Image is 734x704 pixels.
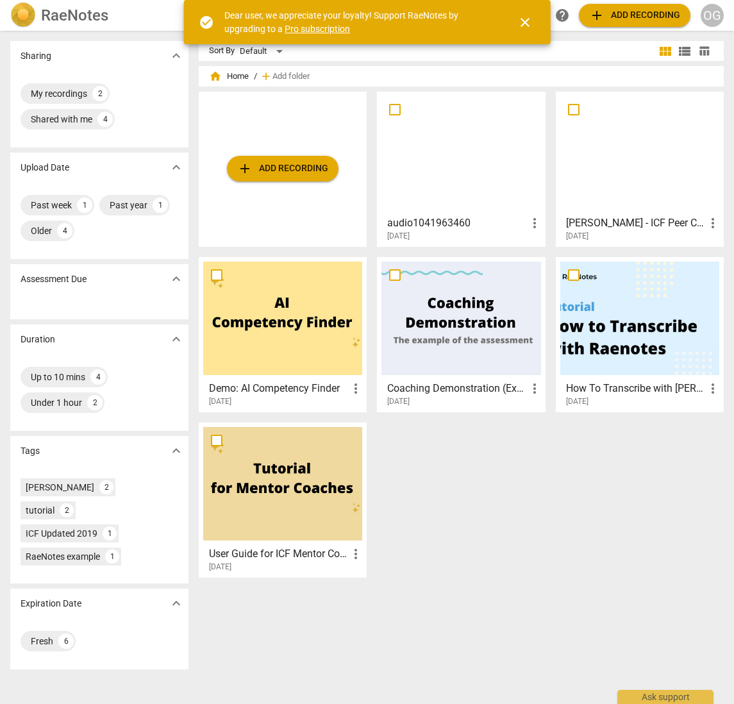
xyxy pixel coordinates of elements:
[26,504,54,517] div: tutorial
[167,158,186,177] button: Show more
[237,161,253,176] span: add
[167,46,186,65] button: Show more
[698,45,710,57] span: table_chart
[560,262,719,406] a: How To Transcribe with [PERSON_NAME][DATE]
[551,4,574,27] a: Help
[387,215,526,231] h3: audio1041963460
[97,112,113,127] div: 4
[31,635,53,648] div: Fresh
[701,4,724,27] button: OG
[387,396,410,407] span: [DATE]
[589,8,605,23] span: add
[510,7,540,38] button: Close
[677,44,692,59] span: view_list
[209,70,222,83] span: home
[705,381,721,396] span: more_vert
[579,4,690,27] button: Upload
[31,87,87,100] div: My recordings
[167,594,186,613] button: Show more
[658,44,673,59] span: view_module
[237,161,328,176] span: Add recording
[167,441,186,460] button: Show more
[381,96,540,241] a: audio1041963460[DATE]
[209,396,231,407] span: [DATE]
[348,381,363,396] span: more_vert
[153,197,168,213] div: 1
[209,546,348,562] h3: User Guide for ICF Mentor Coaches
[21,161,69,174] p: Upload Date
[285,24,350,34] a: Pro subscription
[41,6,108,24] h2: RaeNotes
[169,331,184,347] span: expand_more
[31,199,72,212] div: Past week
[169,271,184,287] span: expand_more
[224,9,494,35] div: Dear user, we appreciate your loyalty! Support RaeNotes by upgrading to a
[21,333,55,346] p: Duration
[21,597,81,610] p: Expiration Date
[26,550,100,563] div: RaeNotes example
[560,96,719,241] a: [PERSON_NAME] - ICF Peer Coaching session #2 - [DATE][DATE]
[31,113,92,126] div: Shared with me
[21,49,51,63] p: Sharing
[169,443,184,458] span: expand_more
[209,46,235,56] div: Sort By
[169,596,184,611] span: expand_more
[566,396,588,407] span: [DATE]
[617,690,713,704] div: Ask support
[60,503,74,517] div: 2
[99,480,113,494] div: 2
[167,330,186,349] button: Show more
[90,369,106,385] div: 4
[694,42,713,61] button: Table view
[705,215,721,231] span: more_vert
[26,481,94,494] div: [PERSON_NAME]
[103,526,117,541] div: 1
[387,231,410,242] span: [DATE]
[10,3,36,28] img: Logo
[209,562,231,573] span: [DATE]
[566,231,588,242] span: [DATE]
[227,156,338,181] button: Upload
[272,72,310,81] span: Add folder
[26,527,97,540] div: ICF Updated 2019
[348,546,363,562] span: more_vert
[527,381,542,396] span: more_vert
[31,396,82,409] div: Under 1 hour
[57,223,72,239] div: 4
[517,15,533,30] span: close
[254,72,257,81] span: /
[10,3,186,28] a: LogoRaeNotes
[21,444,40,458] p: Tags
[387,381,526,396] h3: Coaching Demonstration (Example)
[92,86,108,101] div: 2
[203,427,362,572] a: User Guide for ICF Mentor Coaches[DATE]
[589,8,680,23] span: Add recording
[199,15,214,30] span: check_circle
[110,199,147,212] div: Past year
[31,224,52,237] div: Older
[21,272,87,286] p: Assessment Due
[58,633,74,649] div: 6
[240,41,287,62] div: Default
[527,215,542,231] span: more_vert
[566,381,705,396] h3: How To Transcribe with RaeNotes
[169,48,184,63] span: expand_more
[31,371,85,383] div: Up to 10 mins
[87,395,103,410] div: 2
[209,381,348,396] h3: Demo: AI Competency Finder
[566,215,705,231] h3: Isabel Valle - ICF Peer Coaching session #2 - Apr 24 2025
[77,197,92,213] div: 1
[209,70,249,83] span: Home
[260,70,272,83] span: add
[675,42,694,61] button: List view
[169,160,184,175] span: expand_more
[656,42,675,61] button: Tile view
[167,269,186,289] button: Show more
[105,549,119,564] div: 1
[381,262,540,406] a: Coaching Demonstration (Example)[DATE]
[555,8,570,23] span: help
[203,262,362,406] a: Demo: AI Competency Finder[DATE]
